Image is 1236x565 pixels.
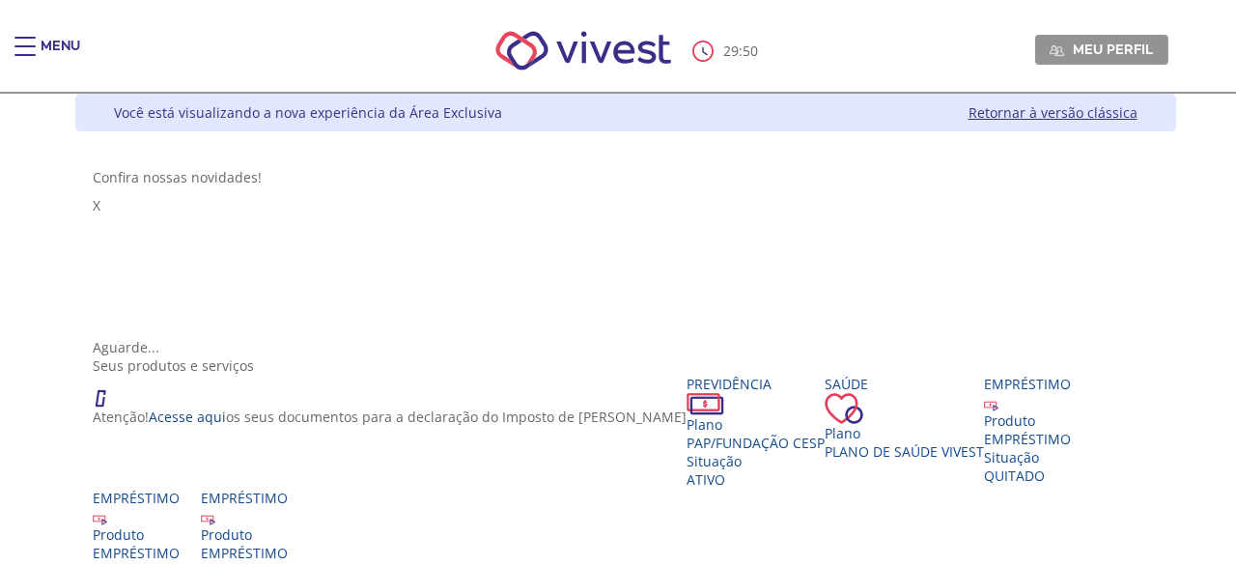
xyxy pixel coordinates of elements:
[201,544,288,562] div: EMPRÉSTIMO
[984,448,1071,466] div: Situação
[149,408,226,426] a: Acesse aqui
[201,511,215,525] img: ico_emprestimo.svg
[1050,43,1064,58] img: Meu perfil
[474,10,693,92] img: Vivest
[93,356,1159,375] div: Seus produtos e serviços
[201,525,288,544] div: Produto
[743,42,758,60] span: 50
[93,375,126,408] img: ico_atencao.png
[825,375,984,461] a: Saúde PlanoPlano de Saúde VIVEST
[114,103,502,122] div: Você está visualizando a nova experiência da Área Exclusiva
[93,408,687,426] p: Atenção! os seus documentos para a declaração do Imposto de [PERSON_NAME]
[984,466,1045,485] span: QUITADO
[93,338,1159,356] div: Aguarde...
[687,470,725,489] span: Ativo
[723,42,739,60] span: 29
[687,375,825,489] a: Previdência PlanoPAP/Fundação CESP SituaçãoAtivo
[984,375,1071,485] a: Empréstimo Produto EMPRÉSTIMO Situação QUITADO
[825,393,863,424] img: ico_coracao.png
[201,489,288,507] div: Empréstimo
[687,375,825,393] div: Previdência
[984,397,998,411] img: ico_emprestimo.svg
[1035,35,1168,64] a: Meu perfil
[687,393,724,415] img: ico_dinheiro.png
[692,41,762,62] div: :
[1073,41,1153,58] span: Meu perfil
[825,442,984,461] span: Plano de Saúde VIVEST
[93,196,100,214] span: X
[41,37,80,75] div: Menu
[984,375,1071,393] div: Empréstimo
[93,525,201,544] div: Produto
[984,411,1071,430] div: Produto
[93,489,201,507] div: Empréstimo
[825,375,984,393] div: Saúde
[969,103,1138,122] a: Retornar à versão clássica
[687,452,825,470] div: Situação
[687,434,825,452] span: PAP/Fundação CESP
[93,511,107,525] img: ico_emprestimo.svg
[687,415,825,434] div: Plano
[93,168,1159,186] div: Confira nossas novidades!
[93,544,201,562] div: EMPRÉSTIMO
[825,424,984,442] div: Plano
[984,430,1071,448] div: EMPRÉSTIMO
